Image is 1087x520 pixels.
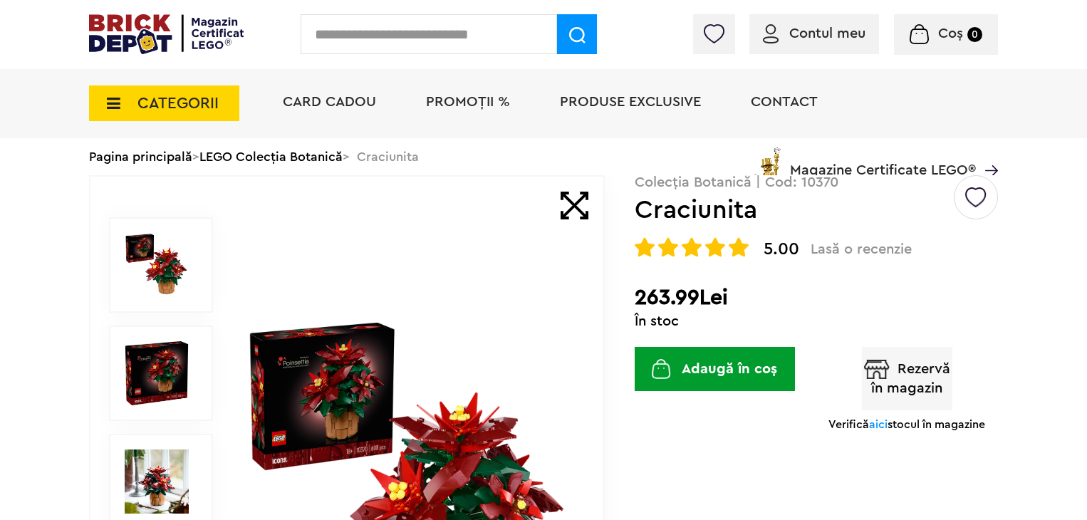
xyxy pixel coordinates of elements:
span: 5.00 [764,241,799,258]
button: Adaugă în coș [635,347,795,391]
span: aici [869,419,888,430]
a: Produse exclusive [560,95,701,109]
p: Verifică stocul în magazine [828,417,985,432]
img: Craciunita LEGO 10370 [125,449,189,514]
img: Evaluare cu stele [705,237,725,257]
a: Contul meu [763,26,865,41]
div: În stoc [635,314,998,328]
img: Evaluare cu stele [682,237,702,257]
img: Evaluare cu stele [729,237,749,257]
span: Contul meu [789,26,865,41]
img: Craciunita [125,341,189,405]
img: Evaluare cu stele [635,237,655,257]
span: Coș [938,26,963,41]
img: Craciunita [125,233,189,297]
a: Magazine Certificate LEGO® [976,145,998,159]
small: 0 [967,27,982,42]
a: Card Cadou [283,95,376,109]
span: Magazine Certificate LEGO® [790,145,976,177]
span: CATEGORII [137,95,219,111]
h1: Craciunita [635,197,952,223]
h2: 263.99Lei [635,285,998,311]
a: PROMOȚII % [426,95,510,109]
a: Contact [751,95,818,109]
img: Evaluare cu stele [658,237,678,257]
p: Colecția Botanică | Cod: 10370 [635,175,998,189]
span: Lasă o recenzie [811,241,912,258]
button: Rezervă în magazin [862,347,953,410]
